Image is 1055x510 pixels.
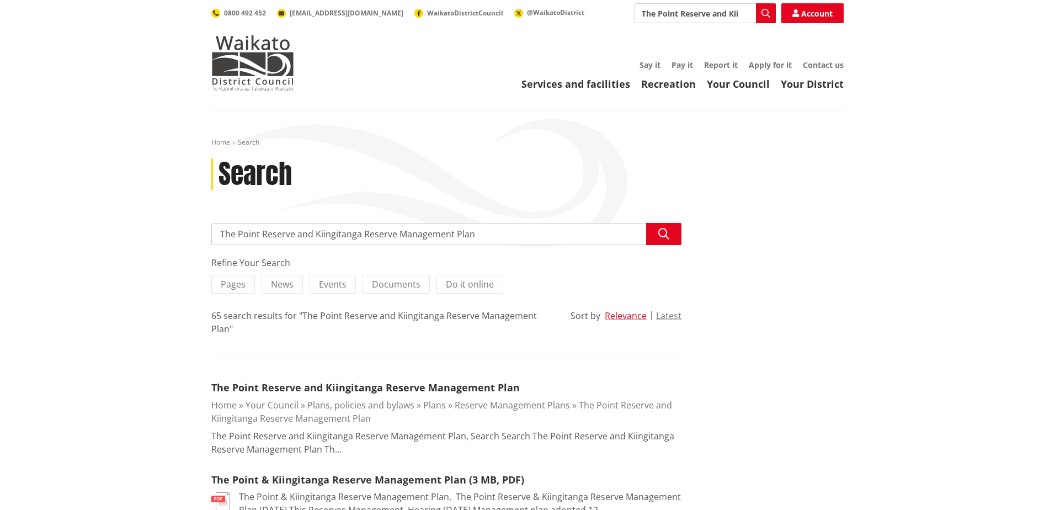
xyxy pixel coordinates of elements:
a: Recreation [641,77,696,91]
span: 0800 492 452 [224,8,266,18]
div: Sort by [571,309,600,322]
span: WaikatoDistrictCouncil [427,8,503,18]
a: The Point Reserve and Kiingitanga Reserve Management Plan [211,399,672,424]
a: Home [211,399,237,411]
span: [EMAIL_ADDRESS][DOMAIN_NAME] [290,8,403,18]
input: Search input [635,3,776,23]
h1: Search [219,158,292,190]
span: Do it online [446,278,494,290]
a: [EMAIL_ADDRESS][DOMAIN_NAME] [277,8,403,18]
a: @WaikatoDistrict [514,8,584,17]
p: The Point Reserve and Kiingitanga Reserve Management Plan, Search Search The Point Reserve and Ki... [211,429,681,456]
a: Report it [704,60,738,70]
a: Say it [640,60,660,70]
span: News [271,278,294,290]
a: 0800 492 452 [211,8,266,18]
button: Relevance [605,311,647,321]
a: Home [211,137,230,147]
a: The Point & Kiingitanga Reserve Management Plan (3 MB, PDF) [211,473,524,486]
span: Search [238,137,259,147]
span: Events [319,278,347,290]
a: Your District [781,77,844,91]
a: Reserve Management Plans [455,399,570,411]
span: Documents [372,278,420,290]
span: @WaikatoDistrict [527,8,584,17]
a: Account [781,3,844,23]
nav: breadcrumb [211,138,844,147]
a: The Point Reserve and Kiingitanga Reserve Management Plan [211,381,520,394]
a: Apply for it [749,60,792,70]
a: Plans, policies and bylaws [307,399,414,411]
a: WaikatoDistrictCouncil [414,8,503,18]
input: Search input [211,223,681,245]
img: Waikato District Council - Te Kaunihera aa Takiwaa o Waikato [211,35,294,91]
a: Your Council [707,77,770,91]
a: Plans [423,399,446,411]
div: Refine Your Search [211,256,681,269]
a: Pay it [672,60,693,70]
a: Your Council [246,399,299,411]
span: Pages [221,278,246,290]
div: 65 search results for "The Point Reserve and Kiingitanga Reserve Management Plan" [211,309,554,336]
a: Contact us [803,60,844,70]
button: Latest [656,311,681,321]
a: Services and facilities [521,77,630,91]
